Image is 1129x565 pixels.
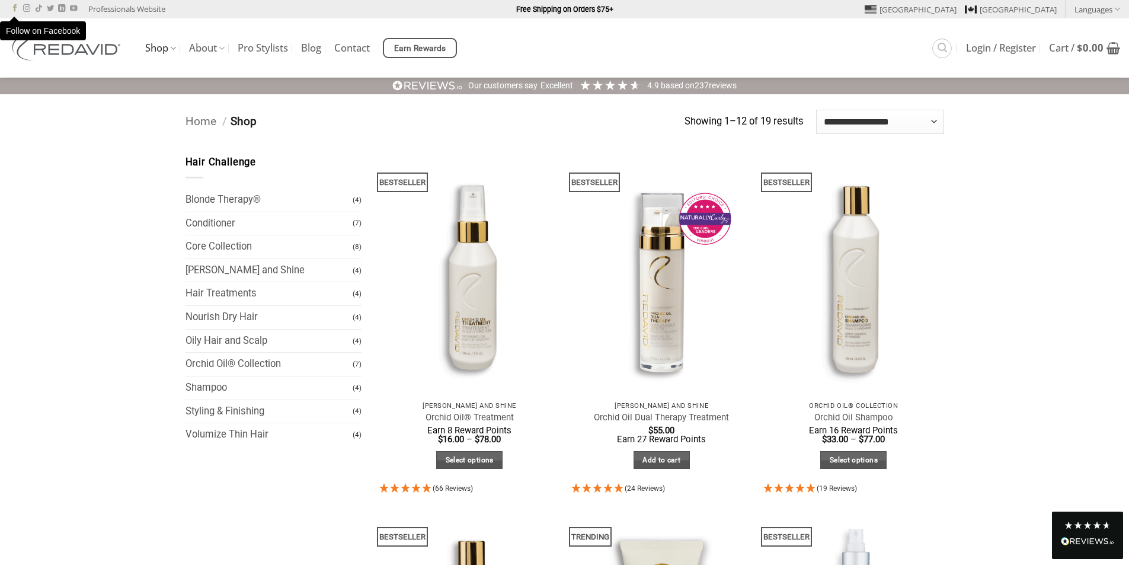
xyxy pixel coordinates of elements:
[185,282,353,305] a: Hair Treatments
[353,424,362,445] span: (4)
[353,307,362,328] span: (4)
[822,434,848,445] bdi: 33.00
[23,5,30,13] a: Follow on Instagram
[438,434,443,445] span: $
[763,481,944,497] div: 4.95 Stars - 19 Reviews
[222,114,227,128] span: /
[475,434,501,445] bdi: 78.00
[438,434,464,445] bdi: 16.00
[353,401,362,422] span: (4)
[9,36,127,60] img: REDAVID Salon Products | United States
[301,37,321,59] a: Blog
[426,412,514,423] a: Orchid Oil® Treatment
[47,5,54,13] a: Follow on Twitter
[1064,521,1111,530] div: 4.8 Stars
[648,425,653,436] span: $
[571,481,752,497] div: 4.92 Stars - 24 Reviews
[379,481,560,497] div: 4.95 Stars - 66 Reviews
[466,434,472,445] span: –
[695,81,709,90] span: 237
[436,451,503,470] a: Select options for “Orchid Oil® Treatment”
[850,434,856,445] span: –
[11,5,18,13] a: Follow on Facebook
[966,37,1036,59] a: Login / Register
[427,425,511,436] span: Earn 8 Reward Points
[1077,41,1083,55] span: $
[353,331,362,352] span: (4)
[966,43,1036,53] span: Login / Register
[185,189,353,212] a: Blonde Therapy®
[1049,35,1120,61] a: View cart
[353,190,362,210] span: (4)
[394,42,446,55] span: Earn Rewards
[820,451,887,470] a: Select options for “Orchid Oil Shampoo”
[385,402,554,410] p: [PERSON_NAME] and Shine
[185,423,353,446] a: Volumize Thin Hair
[763,155,944,395] img: REDAVID Orchid Oil Shampoo
[353,283,362,304] span: (4)
[661,81,695,90] span: Based on
[1049,43,1104,53] span: Cart /
[383,38,457,58] a: Earn Rewards
[822,434,827,445] span: $
[353,213,362,234] span: (7)
[35,5,42,13] a: Follow on TikTok
[185,376,353,400] a: Shampoo
[185,259,353,282] a: [PERSON_NAME] and Shine
[817,484,857,493] span: (19 Reviews)
[1052,512,1123,559] div: Read All Reviews
[1061,535,1114,550] div: Read All Reviews
[809,425,898,436] span: Earn 16 Reward Points
[185,353,353,376] a: Orchid Oil® Collection
[185,212,353,235] a: Conditioner
[185,330,353,353] a: Oily Hair and Scalp
[579,79,641,91] div: 4.92 Stars
[70,5,77,13] a: Follow on YouTube
[468,80,538,92] div: Our customers say
[392,80,462,91] img: REVIEWS.io
[58,5,65,13] a: Follow on LinkedIn
[859,434,863,445] span: $
[433,484,473,493] span: (66 Reviews)
[932,39,952,58] a: Search
[865,1,957,18] a: [GEOGRAPHIC_DATA]
[379,155,560,395] img: REDAVID Orchid Oil Treatment 90ml
[353,237,362,257] span: (8)
[634,451,690,470] a: Add to cart: “Orchid Oil Dual Therapy Treatment”
[516,5,613,14] strong: Free Shipping on Orders $75+
[185,400,353,423] a: Styling & Finishing
[145,37,176,60] a: Shop
[816,110,944,133] select: Shop order
[185,157,257,168] span: Hair Challenge
[334,37,370,59] a: Contact
[594,412,729,423] a: Orchid Oil Dual Therapy Treatment
[540,80,573,92] div: Excellent
[1074,1,1120,18] a: Languages
[709,81,737,90] span: reviews
[859,434,885,445] bdi: 77.00
[353,378,362,398] span: (4)
[185,235,353,258] a: Core Collection
[647,81,661,90] span: 4.9
[185,114,216,128] a: Home
[353,260,362,281] span: (4)
[185,113,685,131] nav: Breadcrumb
[353,354,362,375] span: (7)
[625,484,665,493] span: (24 Reviews)
[965,1,1057,18] a: [GEOGRAPHIC_DATA]
[1077,41,1104,55] bdi: 0.00
[685,114,804,130] p: Showing 1–12 of 19 results
[1061,537,1114,545] img: REVIEWS.io
[769,402,938,410] p: Orchid Oil® Collection
[189,37,225,60] a: About
[617,434,706,445] span: Earn 27 Reward Points
[571,155,752,395] img: REDAVID Orchid Oil Dual Therapy ~ Award Winning Curl Care
[185,306,353,329] a: Nourish Dry Hair
[814,412,893,423] a: Orchid Oil Shampoo
[238,37,288,59] a: Pro Stylists
[577,402,746,410] p: [PERSON_NAME] and Shine
[648,425,674,436] bdi: 55.00
[475,434,479,445] span: $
